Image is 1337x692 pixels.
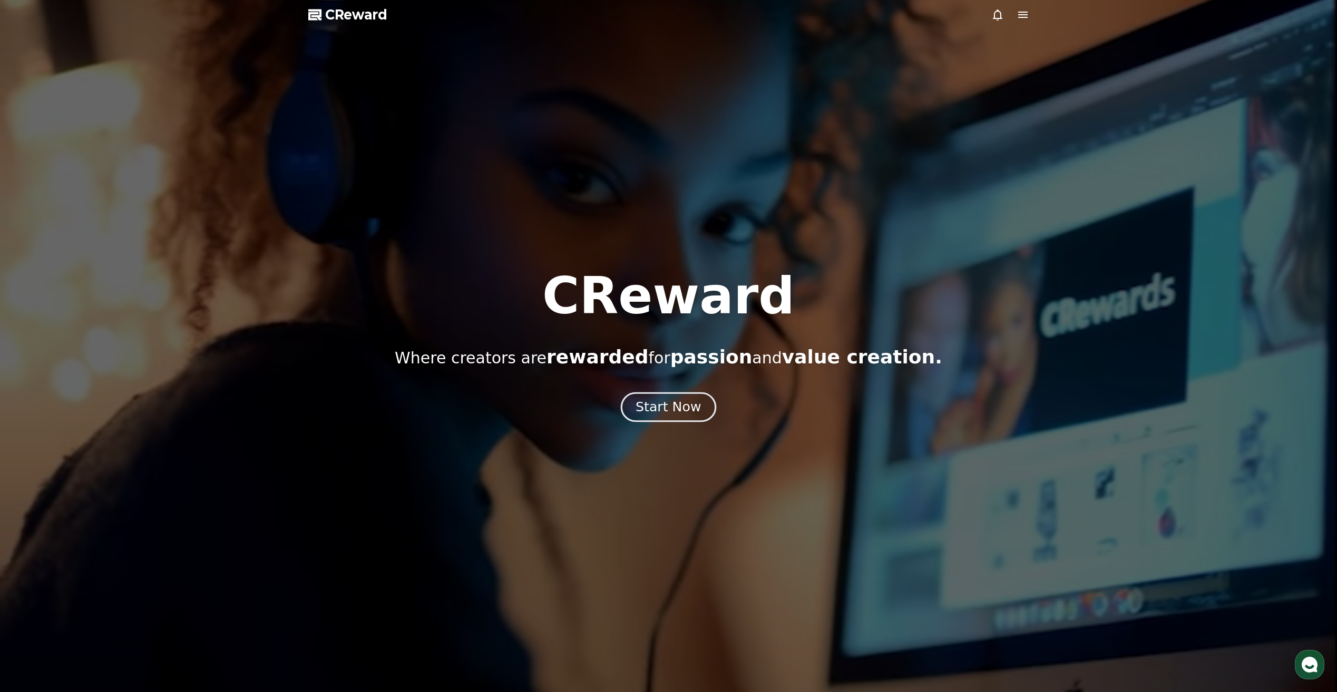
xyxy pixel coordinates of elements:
a: Settings [136,334,202,360]
span: passion [670,346,753,368]
span: CReward [325,6,387,23]
div: Start Now [636,398,701,416]
p: Where creators are for and [395,347,942,368]
a: Home [3,334,70,360]
span: Messages [87,350,119,359]
span: value creation. [782,346,942,368]
a: Messages [70,334,136,360]
span: rewarded [546,346,648,368]
span: Settings [156,350,182,358]
button: Start Now [621,392,716,422]
h1: CReward [542,271,795,321]
a: Start Now [623,403,714,413]
a: CReward [308,6,387,23]
span: Home [27,350,45,358]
